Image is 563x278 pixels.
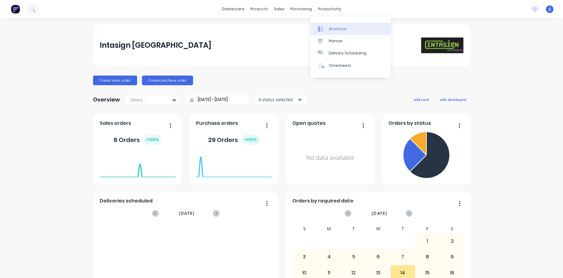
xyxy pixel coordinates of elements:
div: + 100 % [242,135,259,145]
span: Sales orders [100,120,131,127]
button: edit dashboard [436,95,470,103]
span: Orders by status [388,120,431,127]
div: S [292,225,317,233]
div: 4 [317,249,341,264]
div: Intasign [GEOGRAPHIC_DATA] [100,39,211,51]
div: T [341,225,366,233]
div: productivity [315,5,344,14]
div: 4 status selected [259,96,297,103]
div: Planner [329,38,343,44]
div: Overview [93,94,120,106]
div: 1 [415,234,439,249]
div: Timesheets [329,63,351,68]
div: products [247,5,271,14]
div: 9 [440,249,464,264]
a: Delivery Scheduling [310,47,391,59]
div: W [366,225,391,233]
div: Workflow [329,26,347,32]
div: S [440,225,465,233]
img: Intasign Australia [421,37,463,53]
a: dashboard [219,5,247,14]
div: 6 [366,249,390,264]
div: Delivery Scheduling [329,50,366,56]
span: JJ [549,6,551,12]
div: 3 [292,249,317,264]
span: Orders by required date [292,197,353,205]
img: Factory [11,5,20,14]
span: [DATE] [372,210,387,217]
div: T [391,225,415,233]
div: M [317,225,341,233]
button: 4 status selected [255,95,307,104]
div: purchasing [288,5,315,14]
div: No data available [292,129,368,186]
div: sales [271,5,288,14]
span: Purchase orders [196,120,238,127]
div: + 100 % [143,135,161,145]
button: add card [410,95,433,103]
div: 8 Orders [114,135,161,145]
div: 8 [415,249,439,264]
button: Create sales order [93,76,137,85]
div: F [415,225,440,233]
a: Planner [310,35,391,47]
div: 29 Orders [208,135,259,145]
div: 5 [342,249,366,264]
span: [DATE] [179,210,195,217]
a: Timesheets [310,60,391,72]
button: Create purchase order [142,76,193,85]
span: Open quotes [292,120,326,127]
a: Workflow [310,23,391,35]
div: 7 [391,249,415,264]
div: 2 [440,234,464,249]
